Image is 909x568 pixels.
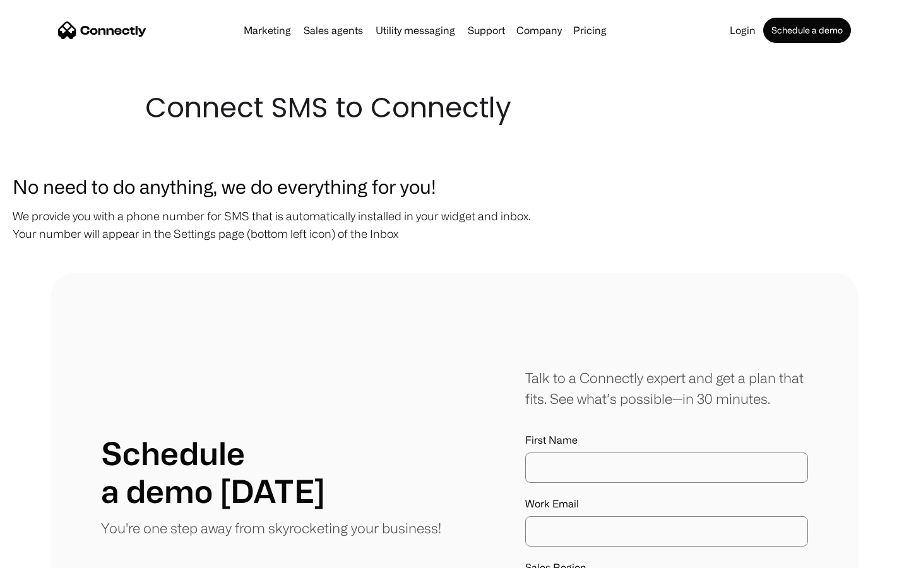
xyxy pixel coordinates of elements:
div: Talk to a Connectly expert and get a plan that fits. See what’s possible—in 30 minutes. [525,367,808,409]
h3: No need to do anything, we do everything for you! [13,172,896,201]
ul: Language list [25,546,76,564]
a: Marketing [239,25,296,35]
a: Support [463,25,510,35]
div: Company [516,21,562,39]
p: You're one step away from skyrocketing your business! [101,518,441,538]
a: Sales agents [299,25,368,35]
p: We provide you with a phone number for SMS that is automatically installed in your widget and inb... [13,207,896,242]
label: First Name [525,434,808,446]
a: Login [725,25,761,35]
p: ‍ [13,249,896,266]
a: Utility messaging [371,25,460,35]
a: Pricing [568,25,612,35]
h1: Schedule a demo [DATE] [101,434,325,510]
a: Schedule a demo [763,18,851,43]
h1: Connect SMS to Connectly [145,88,764,127]
label: Work Email [525,498,808,510]
aside: Language selected: English [13,546,76,564]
